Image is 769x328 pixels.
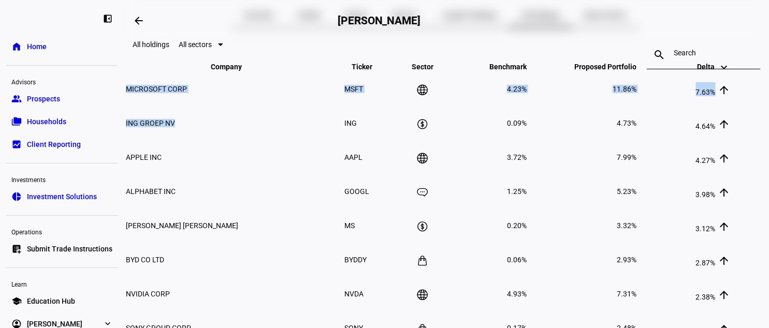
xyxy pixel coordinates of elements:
span: 11.86% [613,85,636,93]
span: 4.23% [507,85,527,93]
span: Proposed Portfolio [559,63,636,71]
span: All sectors [179,40,212,49]
span: Investment Solutions [27,191,97,202]
eth-mat-symbol: folder_copy [11,116,22,127]
span: 3.32% [617,221,636,230]
span: Client Reporting [27,139,81,150]
div: Operations [6,224,118,238]
mat-icon: arrow_upward [718,220,731,233]
mat-icon: arrow_upward [718,152,731,165]
a: folder_copyHouseholds [6,111,118,132]
span: NVIDIA CORP [126,290,170,298]
span: 7.99% [617,153,636,161]
span: 3.12% [696,225,716,233]
span: 4.64% [696,122,716,130]
div: Advisors [6,74,118,88]
eth-mat-symbol: home [11,41,22,52]
mat-icon: arrow_backwards [133,14,145,27]
mat-icon: search [647,49,672,61]
eth-mat-symbol: left_panel_close [103,13,113,24]
eth-mat-symbol: group [11,94,22,104]
span: AAPL [344,153,362,161]
span: Submit Trade Instructions [27,244,112,254]
a: pie_chartInvestment Solutions [6,186,118,207]
mat-icon: keyboard_arrow_down [718,61,731,73]
a: bid_landscapeClient Reporting [6,134,118,155]
span: 2.38% [696,293,716,301]
mat-icon: arrow_upward [718,118,731,130]
eth-mat-symbol: school [11,296,22,306]
span: MICROSOFT CORP [126,85,187,93]
span: MSFT [344,85,363,93]
span: 2.93% [617,256,636,264]
h2: [PERSON_NAME] [338,14,420,27]
span: Ticker [352,63,388,71]
span: BYDDY [344,256,367,264]
span: Home [27,41,47,52]
mat-icon: arrow_upward [718,186,731,199]
span: APPLE INC [126,153,162,161]
span: ING GROEP NV [126,119,175,127]
eth-mat-symbol: bid_landscape [11,139,22,150]
span: Benchmark [474,63,527,71]
span: 2.87% [696,259,716,267]
span: MS [344,221,355,230]
mat-icon: arrow_upward [718,289,731,301]
span: 4.73% [617,119,636,127]
span: Households [27,116,66,127]
mat-icon: arrow_upward [718,255,731,267]
span: Delta [698,63,731,71]
span: Company [211,63,257,71]
span: 3.98% [696,190,716,199]
a: homeHome [6,36,118,57]
span: 7.31% [617,290,636,298]
a: groupProspects [6,88,118,109]
eth-mat-symbol: pie_chart [11,191,22,202]
span: Prospects [27,94,60,104]
eth-mat-symbol: list_alt_add [11,244,22,254]
span: Sector [404,63,441,71]
span: Education Hub [27,296,75,306]
div: Investments [6,172,118,186]
span: 0.06% [507,256,527,264]
div: Learn [6,276,118,291]
span: 0.09% [507,119,527,127]
span: GOOGL [344,187,369,196]
span: 7.63% [696,88,716,96]
span: BYD CO LTD [126,256,164,264]
span: [PERSON_NAME] [PERSON_NAME] [126,221,238,230]
eth-data-table-title: All holdings [133,40,169,49]
span: 5.23% [617,187,636,196]
input: Search [674,49,734,57]
span: ALPHABET INC [126,187,176,196]
span: 1.25% [507,187,527,196]
span: 3.72% [507,153,527,161]
span: ING [344,119,357,127]
span: 4.27% [696,156,716,165]
span: 4.93% [507,290,527,298]
span: 0.20% [507,221,527,230]
span: NVDA [344,290,364,298]
mat-icon: arrow_upward [718,84,731,96]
